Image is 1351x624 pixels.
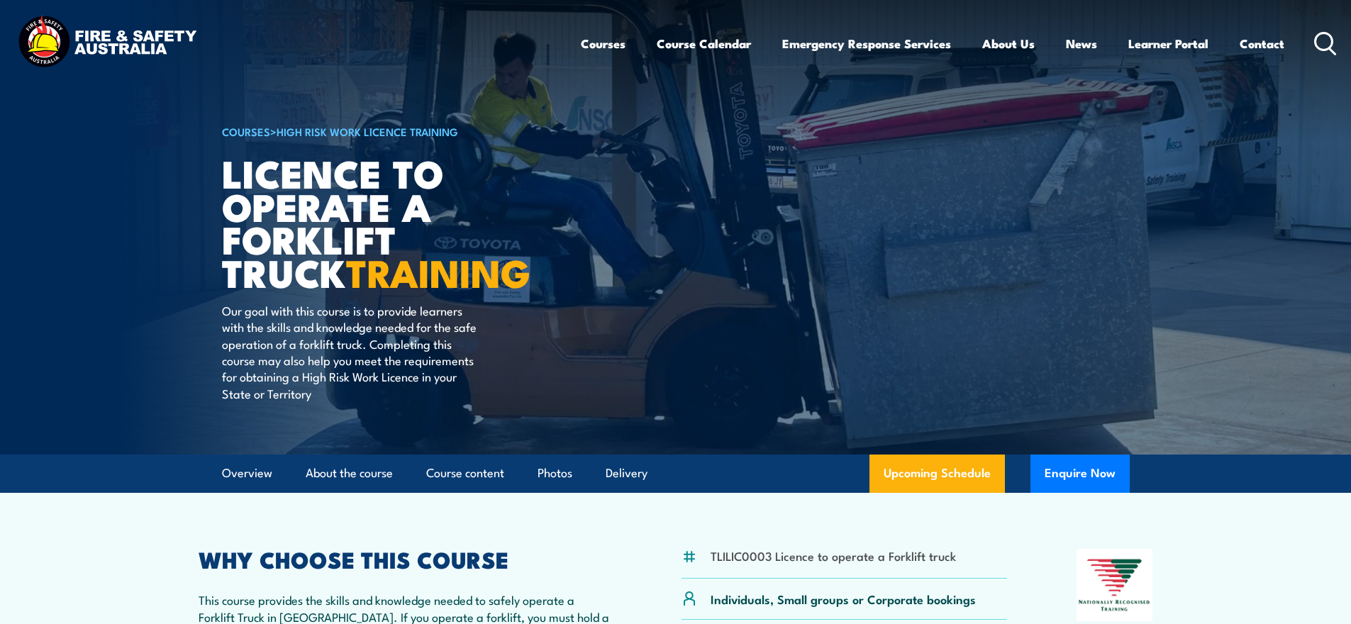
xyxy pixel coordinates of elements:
img: Nationally Recognised Training logo. [1077,549,1153,621]
strong: TRAINING [346,242,530,301]
a: Learner Portal [1128,25,1208,62]
a: Photos [538,455,572,492]
a: About Us [982,25,1035,62]
h1: Licence to operate a forklift truck [222,156,572,289]
h2: WHY CHOOSE THIS COURSE [199,549,613,569]
a: High Risk Work Licence Training [277,123,458,139]
a: Courses [581,25,626,62]
a: COURSES [222,123,270,139]
a: Contact [1240,25,1284,62]
p: Our goal with this course is to provide learners with the skills and knowledge needed for the saf... [222,302,481,401]
a: Delivery [606,455,647,492]
a: Overview [222,455,272,492]
a: News [1066,25,1097,62]
a: Upcoming Schedule [869,455,1005,493]
a: Course content [426,455,504,492]
a: Course Calendar [657,25,751,62]
button: Enquire Now [1030,455,1130,493]
h6: > [222,123,572,140]
a: Emergency Response Services [782,25,951,62]
a: About the course [306,455,393,492]
li: TLILIC0003 Licence to operate a Forklift truck [711,547,956,564]
p: Individuals, Small groups or Corporate bookings [711,591,976,607]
